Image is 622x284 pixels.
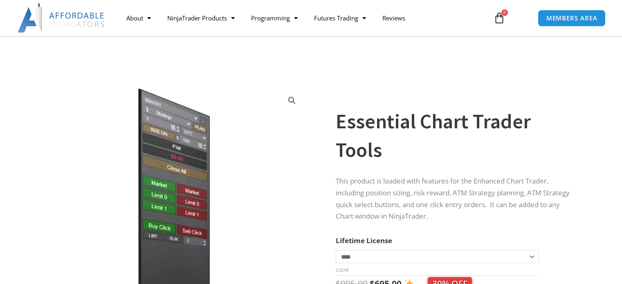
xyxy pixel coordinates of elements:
[285,93,299,108] a: View full-screen image gallery
[118,9,159,27] a: About
[118,9,485,27] nav: Menu
[538,10,606,27] a: MEMBERS AREA
[336,107,575,164] h1: Essential Chart Trader Tools
[336,267,348,273] a: Clear options
[481,6,517,30] a: 0
[336,236,392,245] label: Lifetime License
[501,9,508,16] span: 0
[159,9,243,27] a: NinjaTrader Products
[374,9,413,27] a: Reviews
[306,9,374,27] a: Futures Trading
[546,15,597,21] span: MEMBERS AREA
[243,9,306,27] a: Programming
[18,3,106,33] img: LogoAI | Affordable Indicators – NinjaTrader
[336,175,575,223] p: This product is loaded with features for the Enhanced Chart Trader, including position sizing, ri...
